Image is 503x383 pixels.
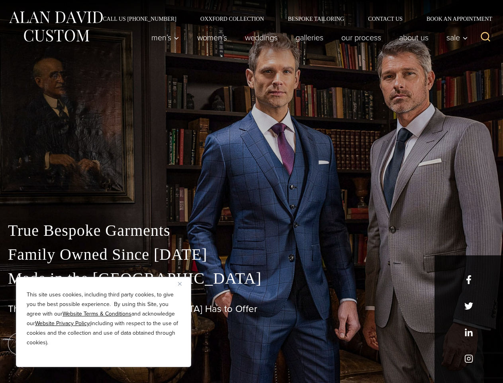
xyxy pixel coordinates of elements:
a: book an appointment [8,333,119,355]
img: Alan David Custom [8,9,104,44]
p: True Bespoke Garments Family Owned Since [DATE] Made in the [GEOGRAPHIC_DATA] [8,219,495,290]
a: Call Us [PHONE_NUMBER] [91,16,188,22]
a: weddings [236,30,287,45]
a: Contact Us [356,16,415,22]
h1: The Best Custom Suits [GEOGRAPHIC_DATA] Has to Offer [8,303,495,315]
button: Close [178,279,188,288]
span: Sale [446,34,468,41]
img: Close [178,282,182,286]
button: View Search Form [476,28,495,47]
nav: Primary Navigation [143,30,472,45]
a: Our Process [333,30,390,45]
p: This site uses cookies, including third party cookies, to give you the best possible experience. ... [27,290,180,347]
a: Galleries [287,30,333,45]
a: Oxxford Collection [188,16,276,22]
a: Website Privacy Policy [35,319,90,328]
a: Website Terms & Conditions [63,310,131,318]
a: Book an Appointment [415,16,495,22]
span: Men’s [151,34,179,41]
a: About Us [390,30,438,45]
nav: Secondary Navigation [91,16,495,22]
a: Bespoke Tailoring [276,16,356,22]
a: Women’s [188,30,236,45]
